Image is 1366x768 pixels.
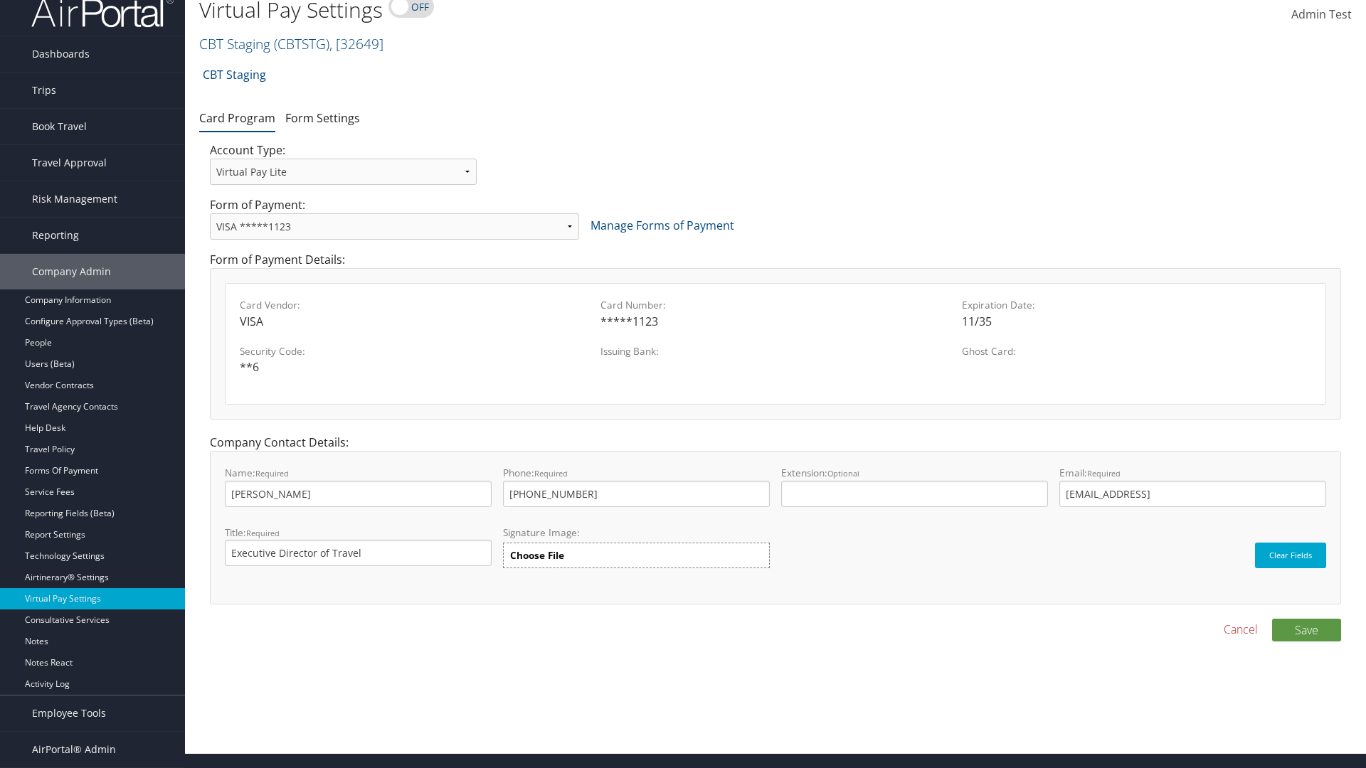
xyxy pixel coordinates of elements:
label: Email: [1059,466,1326,506]
span: AirPortal® Admin [32,732,116,767]
label: Signature Image: [503,526,770,543]
span: Trips [32,73,56,108]
div: Form of Payment Details: [199,251,1352,434]
label: Expiration Date: [962,298,1311,312]
small: Required [534,468,568,479]
a: Manage Forms of Payment [591,218,734,233]
input: Name:Required [225,481,492,507]
a: Form Settings [285,110,360,126]
input: Email:Required [1059,481,1326,507]
span: Dashboards [32,36,90,72]
div: Account Type: [199,142,487,196]
input: Extension:Optional [781,481,1048,507]
span: Book Travel [32,109,87,144]
label: Title: [225,526,492,566]
label: Choose File [503,543,770,568]
div: Company Contact Details: [199,434,1352,618]
label: Ghost Card: [962,344,1311,358]
span: Risk Management [32,181,117,217]
span: , [ 32649 ] [329,34,383,53]
div: Form of Payment: [199,196,1352,251]
input: Phone:Required [503,481,770,507]
label: Card Number: [600,298,950,312]
a: Card Program [199,110,275,126]
label: Issuing Bank: [600,344,950,358]
small: Required [255,468,289,479]
label: Name: [225,466,492,506]
label: Extension: [781,466,1048,506]
small: Optional [827,468,859,479]
div: VISA [240,313,589,330]
span: Company Admin [32,254,111,289]
a: CBT Staging [199,34,383,53]
span: Employee Tools [32,695,106,731]
span: ( CBTSTG ) [274,34,329,53]
div: 11/35 [962,313,1311,330]
label: Phone: [503,466,770,506]
label: Security Code: [240,344,589,358]
a: CBT Staging [203,60,266,89]
span: Travel Approval [32,145,107,181]
label: Card Vendor: [240,298,589,312]
button: Save [1272,619,1341,641]
small: Required [1087,468,1121,479]
span: Admin Test [1291,6,1352,22]
span: Reporting [32,218,79,253]
small: Required [246,528,280,538]
a: Cancel [1224,621,1258,638]
button: Clear Fields [1255,543,1326,568]
input: Title:Required [225,540,492,566]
